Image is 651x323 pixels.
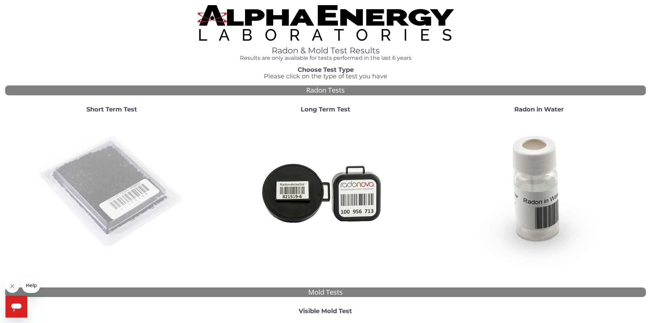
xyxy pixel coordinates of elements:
[465,119,612,266] img: RadoninWater.jpg
[252,119,399,266] img: Radtrak2vsRadtrak3.jpg
[301,106,350,113] strong: Long Term Test
[198,55,454,61] h4: Results are only available for tests performed in the last 6 years
[299,307,352,315] strong: Visible Mold Test
[5,279,19,293] iframe: Close message
[5,287,646,297] div: Mold Tests
[5,85,646,95] div: Radon Tests
[198,46,454,55] h1: Radon & Mold Test Results
[198,5,454,41] img: TightCrop.jpg
[22,278,40,293] iframe: Message from company
[38,119,185,266] img: ShortTerm.jpg
[5,296,27,318] iframe: Button to launch messaging window
[264,72,387,80] span: Please click on the type of test you have
[86,106,137,113] strong: Short Term Test
[514,106,564,113] strong: Radon in Water
[298,66,354,73] strong: Choose Test Type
